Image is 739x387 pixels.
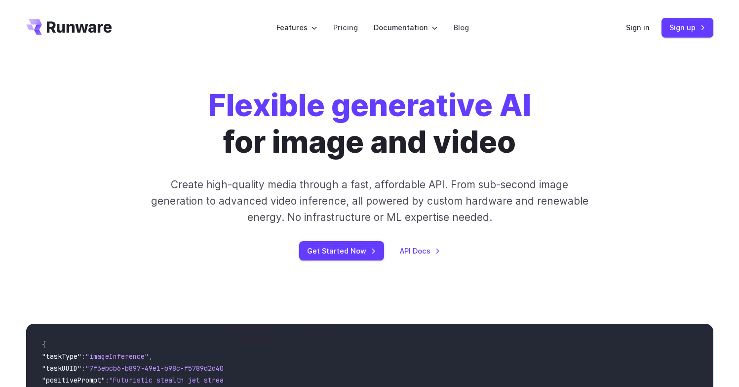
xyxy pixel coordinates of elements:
[81,364,85,373] span: :
[85,352,149,361] span: "imageInference"
[276,22,317,33] label: Features
[42,352,81,361] span: "taskType"
[454,22,469,33] a: Blog
[400,245,440,257] a: API Docs
[333,22,358,33] a: Pricing
[374,22,438,33] label: Documentation
[42,364,81,373] span: "taskUUID"
[299,241,384,260] a: Get Started Now
[105,376,109,385] span: :
[626,22,650,33] a: Sign in
[81,352,85,361] span: :
[42,340,46,349] span: {
[661,18,713,37] a: Sign up
[26,19,112,35] a: Go to /
[149,352,153,361] span: ,
[150,176,589,226] p: Create high-quality media through a fast, affordable API. From sub-second image generation to adv...
[85,364,235,373] span: "7f3ebcb6-b897-49e1-b98c-f5789d2d40d7"
[109,376,468,385] span: "Futuristic stealth jet streaking through a neon-lit cityscape with glowing purple exhaust"
[208,87,531,161] h1: for image and video
[42,376,105,385] span: "positivePrompt"
[208,86,531,124] strong: Flexible generative AI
